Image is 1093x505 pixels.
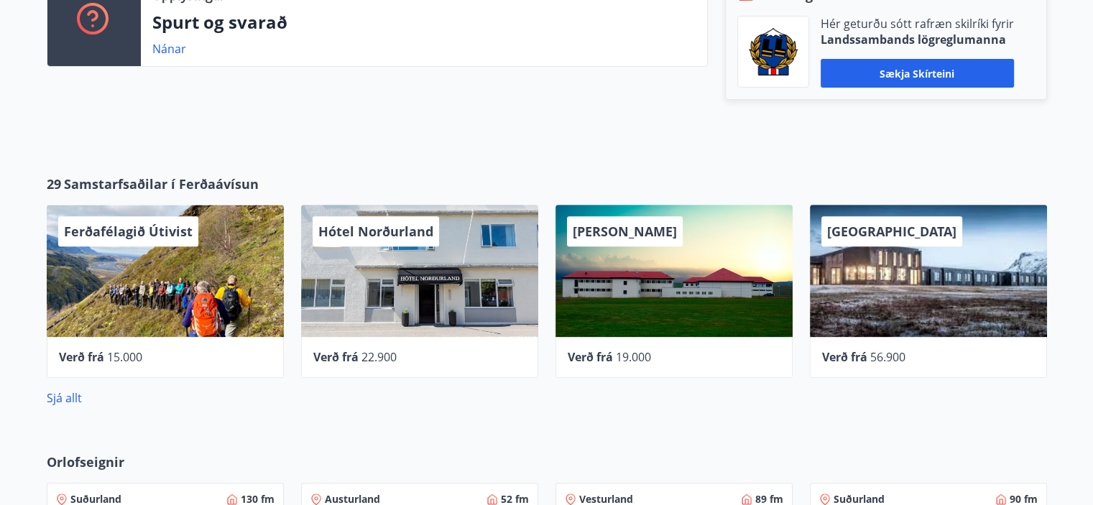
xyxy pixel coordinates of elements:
[47,390,82,406] a: Sjá allt
[749,28,798,75] img: 1cqKbADZNYZ4wXUG0EC2JmCwhQh0Y6EN22Kw4FTY.png
[821,16,1014,32] p: Hér geturðu sótt rafræn skilríki fyrir
[313,349,359,365] span: Verð frá
[64,175,259,193] span: Samstarfsaðilar í Ferðaávísun
[59,349,104,365] span: Verð frá
[568,349,613,365] span: Verð frá
[152,41,186,57] a: Nánar
[616,349,651,365] span: 19.000
[361,349,397,365] span: 22.900
[64,223,193,240] span: Ferðafélagið Útivist
[827,223,956,240] span: [GEOGRAPHIC_DATA]
[821,32,1014,47] p: Landssambands lögreglumanna
[152,10,696,34] p: Spurt og svarað
[318,223,433,240] span: Hótel Norðurland
[822,349,867,365] span: Verð frá
[107,349,142,365] span: 15.000
[821,59,1014,88] button: Sækja skírteini
[870,349,905,365] span: 56.900
[47,453,124,471] span: Orlofseignir
[573,223,677,240] span: [PERSON_NAME]
[47,175,61,193] span: 29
